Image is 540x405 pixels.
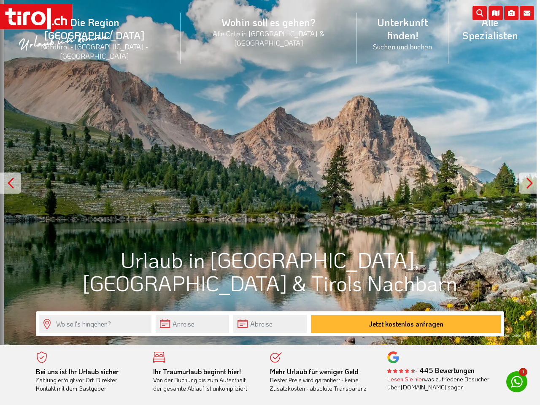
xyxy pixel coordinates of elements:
a: Alle Spezialisten [448,6,532,51]
small: Suchen und buchen [367,42,438,51]
b: Bei uns ist Ihr Urlaub sicher [36,367,119,376]
i: Fotogalerie [504,6,518,20]
small: Alle Orte in [GEOGRAPHIC_DATA] & [GEOGRAPHIC_DATA] [191,29,347,47]
small: Nordtirol - [GEOGRAPHIC_DATA] - [GEOGRAPHIC_DATA] [19,42,170,60]
a: Wohin soll es gehen?Alle Orte in [GEOGRAPHIC_DATA] & [GEOGRAPHIC_DATA] [181,6,357,57]
input: Anreise [156,315,229,333]
input: Abreise [233,315,307,333]
input: Wo soll's hingehen? [39,315,151,333]
a: 1 [506,371,527,392]
i: Karte öffnen [489,6,503,20]
div: Bester Preis wird garantiert - keine Zusatzkosten - absolute Transparenz [270,367,375,393]
i: Kontakt [520,6,534,20]
a: Lesen Sie hier [387,375,424,383]
span: 1 [519,368,527,376]
div: Von der Buchung bis zum Aufenthalt, der gesamte Ablauf ist unkompliziert [153,367,258,393]
a: Die Region [GEOGRAPHIC_DATA]Nordtirol - [GEOGRAPHIC_DATA] - [GEOGRAPHIC_DATA] [8,6,181,70]
b: - 445 Bewertungen [387,366,475,375]
a: Unterkunft finden!Suchen und buchen [357,6,448,60]
div: Zahlung erfolgt vor Ort. Direkter Kontakt mit dem Gastgeber [36,367,140,393]
div: was zufriedene Besucher über [DOMAIN_NAME] sagen [387,375,492,391]
button: Jetzt kostenlos anfragen [311,315,501,333]
b: Ihr Traumurlaub beginnt hier! [153,367,241,376]
b: Mehr Urlaub für weniger Geld [270,367,359,376]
